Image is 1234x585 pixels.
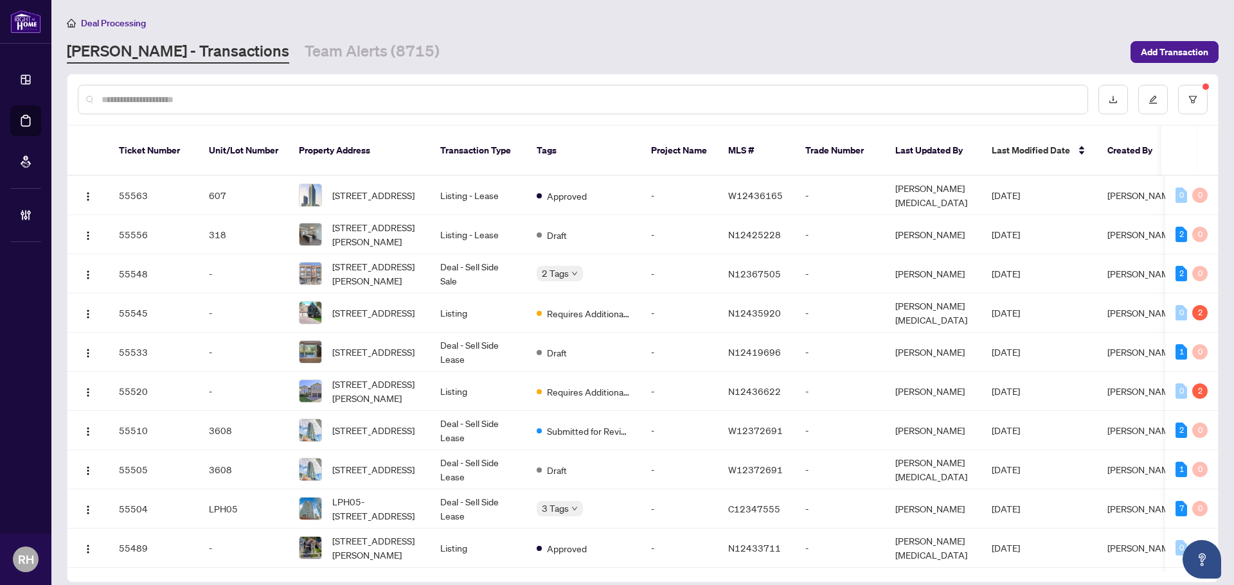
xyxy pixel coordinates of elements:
div: 7 [1176,501,1187,516]
span: N12433711 [728,542,781,554]
span: [STREET_ADDRESS] [332,462,415,476]
th: Created By [1097,126,1174,176]
img: thumbnail-img [300,341,321,363]
span: down [571,505,578,512]
span: Requires Additional Docs [547,385,630,399]
span: [PERSON_NAME] [1107,464,1177,475]
td: [PERSON_NAME][MEDICAL_DATA] [885,176,981,215]
a: Team Alerts (8715) [305,40,440,64]
td: [PERSON_NAME] [885,411,981,450]
td: 55504 [109,489,199,528]
button: Logo [78,302,98,323]
span: W12372691 [728,424,783,436]
div: 1 [1176,344,1187,360]
span: [PERSON_NAME] [1107,503,1177,514]
td: [PERSON_NAME][MEDICAL_DATA] [885,293,981,333]
div: 0 [1192,188,1208,203]
span: Submitted for Review [547,424,630,438]
td: - [795,489,885,528]
td: - [795,411,885,450]
span: [STREET_ADDRESS][PERSON_NAME] [332,259,420,288]
td: Listing - Lease [430,215,526,254]
td: - [641,293,718,333]
span: [DATE] [992,464,1020,475]
td: 55489 [109,528,199,568]
td: 55556 [109,215,199,254]
td: 55563 [109,176,199,215]
button: Logo [78,381,98,401]
span: [DATE] [992,385,1020,397]
td: - [795,293,885,333]
td: [PERSON_NAME][MEDICAL_DATA] [885,528,981,568]
span: Approved [547,541,587,555]
span: [DATE] [992,424,1020,436]
td: - [641,215,718,254]
span: [STREET_ADDRESS] [332,188,415,202]
td: Deal - Sell Side Lease [430,489,526,528]
td: - [795,215,885,254]
div: 0 [1176,188,1187,203]
span: [STREET_ADDRESS][PERSON_NAME] [332,377,420,405]
div: 0 [1176,383,1187,399]
td: - [795,176,885,215]
td: - [641,176,718,215]
a: [PERSON_NAME] - Transactions [67,40,289,64]
div: 1 [1176,462,1187,477]
td: [PERSON_NAME] [885,254,981,293]
span: Approved [547,189,587,203]
td: - [199,333,289,372]
span: down [571,270,578,277]
td: - [199,254,289,293]
button: Logo [78,537,98,558]
span: filter [1188,95,1197,104]
td: - [641,528,718,568]
div: 0 [1176,540,1187,555]
td: [PERSON_NAME] [885,489,981,528]
button: Logo [78,342,98,362]
td: - [199,372,289,411]
span: 3 Tags [542,501,569,516]
span: [DATE] [992,542,1020,554]
img: Logo [83,426,93,437]
button: Logo [78,263,98,284]
span: [STREET_ADDRESS][PERSON_NAME] [332,534,420,562]
span: 2 Tags [542,266,569,281]
div: 0 [1192,423,1208,438]
td: - [641,333,718,372]
span: [PERSON_NAME] [1107,229,1177,240]
td: Deal - Sell Side Lease [430,411,526,450]
td: [PERSON_NAME] [885,333,981,372]
th: MLS # [718,126,795,176]
img: thumbnail-img [300,184,321,206]
button: filter [1178,85,1208,114]
td: - [641,489,718,528]
th: Property Address [289,126,430,176]
th: Trade Number [795,126,885,176]
button: Logo [78,459,98,480]
img: Logo [83,309,93,319]
th: Project Name [641,126,718,176]
span: [STREET_ADDRESS] [332,306,415,320]
td: - [795,450,885,489]
span: [DATE] [992,268,1020,279]
span: N12436622 [728,385,781,397]
td: 55510 [109,411,199,450]
div: 2 [1192,383,1208,399]
span: edit [1149,95,1158,104]
th: Tags [526,126,641,176]
span: [DATE] [992,229,1020,240]
span: home [67,19,76,28]
td: 3608 [199,411,289,450]
img: Logo [83,387,93,397]
button: Logo [78,420,98,441]
span: Deal Processing [81,17,146,29]
th: Last Modified Date [981,126,1097,176]
td: [PERSON_NAME] [885,215,981,254]
span: [STREET_ADDRESS] [332,423,415,437]
span: Draft [547,228,567,242]
span: [PERSON_NAME] [1107,424,1177,436]
td: [PERSON_NAME][MEDICAL_DATA] [885,450,981,489]
div: 0 [1192,501,1208,516]
td: LPH05 [199,489,289,528]
span: [PERSON_NAME] [1107,346,1177,358]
